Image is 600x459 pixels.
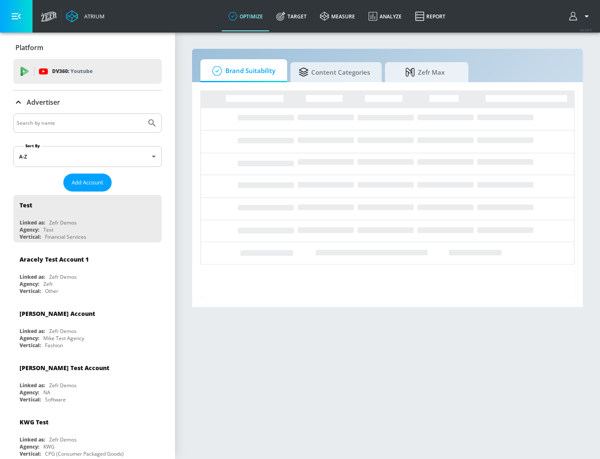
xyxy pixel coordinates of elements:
div: [PERSON_NAME] AccountLinked as:Zefr DemosAgency:Mike Test AgencyVertical:Fashion [13,303,162,351]
div: Vertical: [20,450,41,457]
div: Vertical: [20,288,41,295]
span: v 4.24.0 [580,28,592,32]
div: Atrium [81,13,105,20]
div: KWG [43,443,55,450]
div: Zefr Demos [49,328,77,335]
div: Zefr Demos [49,436,77,443]
div: Vertical: [20,233,41,240]
span: Brand Suitability [209,61,275,81]
div: Software [45,396,66,403]
span: Add Account [72,178,103,187]
a: Atrium [66,10,105,23]
div: Agency: [20,280,39,288]
div: NA [43,389,50,396]
div: Agency: [20,226,39,233]
div: Linked as: [20,382,45,389]
div: Aracely Test Account 1Linked as:Zefr DemosAgency:ZefrVertical:Other [13,249,162,297]
div: Test [43,226,53,233]
div: Other [45,288,58,295]
input: Search by name [17,118,143,129]
p: Advertiser [27,98,60,107]
label: Sort By [24,143,42,149]
p: DV360: [52,67,92,76]
p: Youtube [70,67,92,76]
div: Zefr Demos [49,382,77,389]
div: DV360: Youtube [13,59,162,84]
div: CPG (Consumer Packaged Goods) [45,450,124,457]
div: Agency: [20,443,39,450]
div: Zefr Demos [49,273,77,280]
a: Analyze [362,1,408,31]
div: Mike Test Agency [43,335,84,342]
div: Financial Services [45,233,86,240]
button: Add Account [63,174,112,192]
span: Zefr Max [393,62,457,82]
div: Linked as: [20,219,45,226]
a: Report [408,1,452,31]
div: Zefr Demos [49,219,77,226]
div: Test [20,201,32,209]
div: Linked as: [20,328,45,335]
div: Advertiser [13,91,162,114]
div: [PERSON_NAME] Test AccountLinked as:Zefr DemosAgency:NAVertical:Software [13,358,162,405]
div: Vertical: [20,342,41,349]
a: Target [270,1,313,31]
div: Agency: [20,335,39,342]
div: Fashion [45,342,63,349]
div: Aracely Test Account 1 [20,255,89,263]
div: TestLinked as:Zefr DemosAgency:TestVertical:Financial Services [13,195,162,242]
span: Content Categories [299,62,370,82]
div: KWG Test [20,418,48,426]
div: Vertical: [20,396,41,403]
div: Platform [13,36,162,59]
div: [PERSON_NAME] Account [20,310,95,318]
div: Agency: [20,389,39,396]
div: [PERSON_NAME] Test Account [20,364,109,372]
a: measure [313,1,362,31]
p: Platform [15,43,43,52]
div: A-Z [13,146,162,167]
div: Zefr [43,280,53,288]
div: Linked as: [20,273,45,280]
div: Linked as: [20,436,45,443]
a: optimize [222,1,270,31]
